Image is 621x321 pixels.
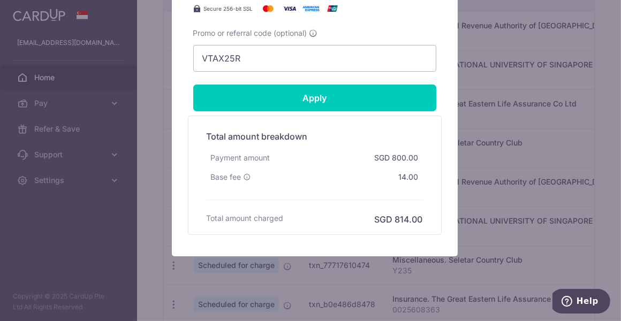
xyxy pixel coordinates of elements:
[258,2,279,15] img: Mastercard
[322,2,343,15] img: UnionPay
[300,2,322,15] img: American Express
[193,28,307,39] span: Promo or referral code (optional)
[370,148,423,167] div: SGD 800.00
[395,167,423,187] div: 14.00
[552,289,610,316] iframe: Opens a widget where you can find more information
[375,213,423,226] h6: SGD 814.00
[211,172,241,182] span: Base fee
[207,148,275,167] div: Payment amount
[204,4,253,13] span: Secure 256-bit SSL
[193,85,436,111] input: Apply
[279,2,300,15] img: Visa
[207,130,423,143] h5: Total amount breakdown
[207,213,284,224] h6: Total amount charged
